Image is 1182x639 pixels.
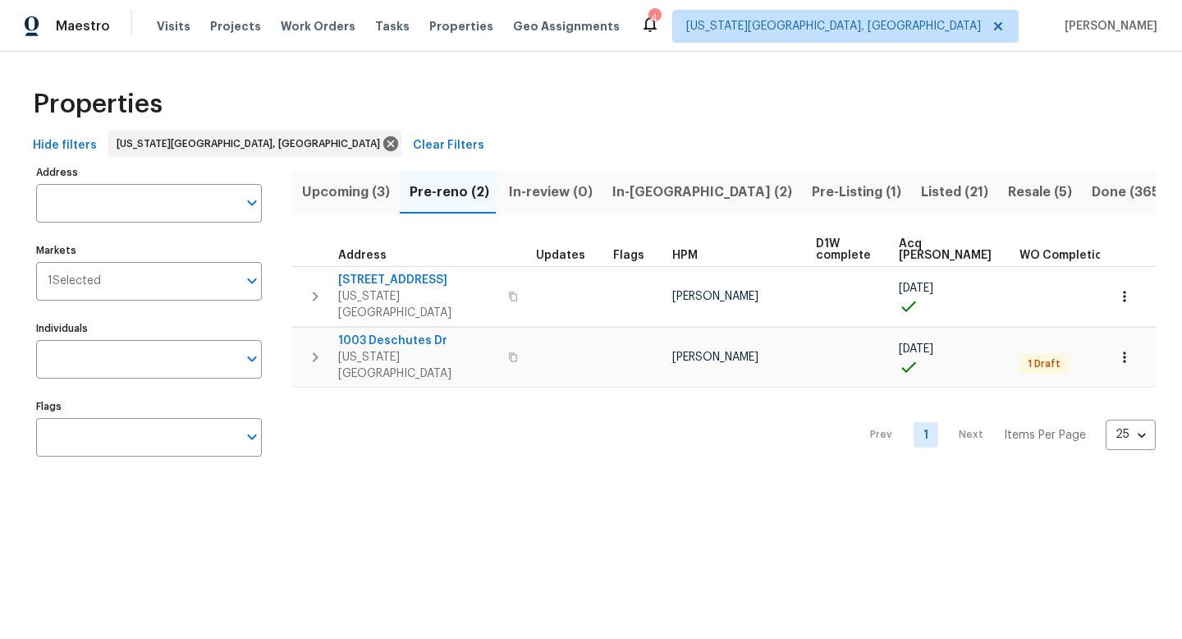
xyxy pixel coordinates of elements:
label: Flags [36,402,262,411]
button: Open [241,191,263,214]
span: Acq [PERSON_NAME] [899,238,992,261]
span: 1 Selected [48,274,101,288]
span: [US_STATE][GEOGRAPHIC_DATA], [GEOGRAPHIC_DATA] [117,136,387,152]
span: Properties [429,18,493,34]
span: In-[GEOGRAPHIC_DATA] (2) [612,181,792,204]
span: Maestro [56,18,110,34]
span: Work Orders [281,18,355,34]
span: Updates [536,250,585,261]
span: D1W complete [816,238,871,261]
span: Listed (21) [921,181,988,204]
div: 4 [648,10,660,26]
div: 25 [1106,413,1156,456]
span: Upcoming (3) [302,181,390,204]
span: Address [338,250,387,261]
a: Goto page 1 [914,422,938,448]
span: [US_STATE][GEOGRAPHIC_DATA] [338,349,498,382]
span: 1 Draft [1021,357,1067,371]
button: Open [241,347,263,370]
button: Hide filters [26,131,103,161]
button: Open [241,269,263,292]
span: [PERSON_NAME] [1058,18,1157,34]
span: 1003 Deschutes Dr [338,333,498,349]
span: Done (365) [1092,181,1165,204]
p: Items Per Page [1004,427,1086,444]
span: [US_STATE][GEOGRAPHIC_DATA], [GEOGRAPHIC_DATA] [686,18,981,34]
span: [DATE] [899,283,933,294]
span: Clear Filters [413,136,484,156]
div: [US_STATE][GEOGRAPHIC_DATA], [GEOGRAPHIC_DATA] [108,131,401,157]
label: Markets [36,246,262,255]
span: Flags [613,250,644,261]
span: WO Completion [1019,250,1110,261]
span: Resale (5) [1008,181,1072,204]
nav: Pagination Navigation [854,398,1156,473]
button: Clear Filters [406,131,491,161]
span: Pre-Listing (1) [812,181,901,204]
span: Tasks [375,21,410,32]
button: Open [241,425,263,448]
span: In-review (0) [509,181,593,204]
span: [STREET_ADDRESS] [338,272,498,288]
span: Pre-reno (2) [410,181,489,204]
span: Hide filters [33,136,97,156]
span: Projects [210,18,261,34]
span: [PERSON_NAME] [672,352,758,363]
span: [PERSON_NAME] [672,291,758,302]
span: Geo Assignments [513,18,620,34]
span: HPM [672,250,698,261]
span: Visits [157,18,190,34]
span: Properties [33,96,163,113]
label: Address [36,168,262,177]
span: [DATE] [899,343,933,355]
span: [US_STATE][GEOGRAPHIC_DATA] [338,288,498,321]
label: Individuals [36,324,262,333]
